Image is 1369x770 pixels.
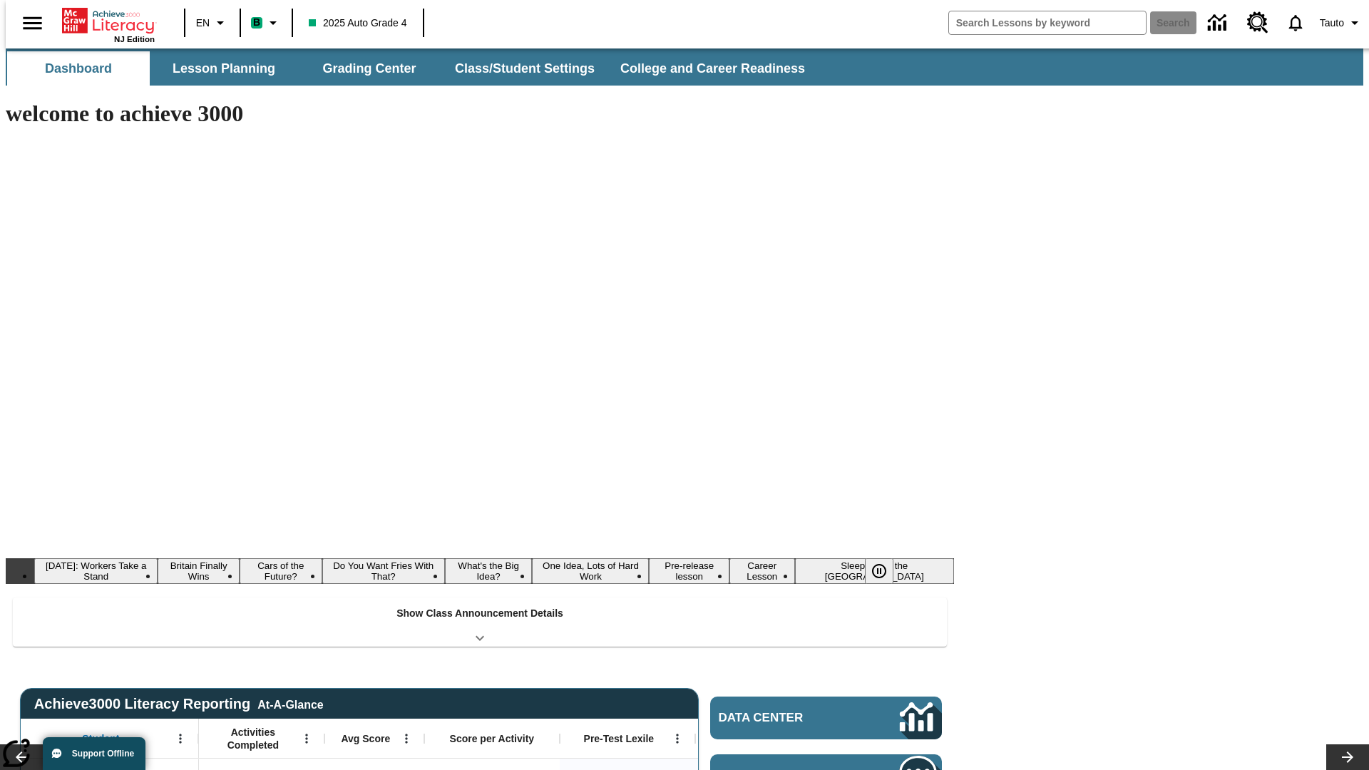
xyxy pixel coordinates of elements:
[72,749,134,759] span: Support Offline
[1320,16,1344,31] span: Tauto
[6,51,818,86] div: SubNavbar
[7,51,150,86] button: Dashboard
[114,35,155,43] span: NJ Edition
[1199,4,1239,43] a: Data Center
[1239,4,1277,42] a: Resource Center, Will open in new tab
[6,101,954,127] h1: welcome to achieve 3000
[11,2,53,44] button: Open side menu
[341,732,390,745] span: Avg Score
[729,558,795,584] button: Slide 8 Career Lesson
[6,48,1363,86] div: SubNavbar
[795,558,954,584] button: Slide 9 Sleepless in the Animal Kingdom
[667,728,688,749] button: Open Menu
[158,558,239,584] button: Slide 2 Britain Finally Wins
[609,51,816,86] button: College and Career Readiness
[62,6,155,35] a: Home
[396,606,563,621] p: Show Class Announcement Details
[206,726,300,751] span: Activities Completed
[865,558,893,584] button: Pause
[82,732,119,745] span: Student
[649,558,729,584] button: Slide 7 Pre-release lesson
[170,728,191,749] button: Open Menu
[34,558,158,584] button: Slide 1 Labor Day: Workers Take a Stand
[153,51,295,86] button: Lesson Planning
[584,732,655,745] span: Pre-Test Lexile
[450,732,535,745] span: Score per Activity
[396,728,417,749] button: Open Menu
[43,737,145,770] button: Support Offline
[719,711,852,725] span: Data Center
[949,11,1146,34] input: search field
[190,10,235,36] button: Language: EN, Select a language
[298,51,441,86] button: Grading Center
[245,10,287,36] button: Boost Class color is mint green. Change class color
[309,16,407,31] span: 2025 Auto Grade 4
[322,558,445,584] button: Slide 4 Do You Want Fries With That?
[443,51,606,86] button: Class/Student Settings
[62,5,155,43] div: Home
[13,597,947,647] div: Show Class Announcement Details
[710,697,942,739] a: Data Center
[445,558,533,584] button: Slide 5 What's the Big Idea?
[865,558,908,584] div: Pause
[1326,744,1369,770] button: Lesson carousel, Next
[253,14,260,31] span: B
[196,16,210,31] span: EN
[532,558,649,584] button: Slide 6 One Idea, Lots of Hard Work
[296,728,317,749] button: Open Menu
[1277,4,1314,41] a: Notifications
[240,558,322,584] button: Slide 3 Cars of the Future?
[1314,10,1369,36] button: Profile/Settings
[34,696,324,712] span: Achieve3000 Literacy Reporting
[257,696,323,712] div: At-A-Glance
